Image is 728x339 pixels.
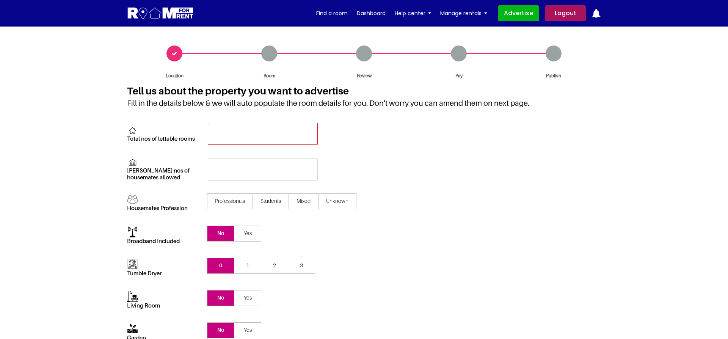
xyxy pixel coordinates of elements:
span: No [207,322,234,338]
span: 1 [234,258,261,274]
h5: Living Room [127,302,196,309]
img: Garden [127,323,138,334]
h5: Housemates Profession [127,204,196,211]
span: No [207,226,234,242]
h5: Broadband Included [127,237,196,244]
img: Total nos of lettable rooms [127,126,138,135]
a: Advertise [498,5,539,21]
h2: Tell us about the property you want to advertise [127,85,601,99]
a: Help center [395,8,431,19]
span: Room [246,72,292,79]
img: Housemates Profession [127,195,138,204]
img: Broadband [127,226,138,237]
img: Max nos of housemates allowed [127,158,138,166]
span: Yes [234,226,261,242]
a: Logout [545,5,586,21]
span: Review [341,72,387,79]
a: Location [127,46,222,79]
span: Location [152,72,197,79]
span: No [207,290,234,306]
span: Students [253,193,289,209]
span: Publish [531,72,576,79]
h5: [PERSON_NAME] nos of housemates allowed [127,167,196,180]
span: Mixed [289,193,318,209]
a: Room [222,46,317,79]
img: Logo for Room for Rent, featuring a welcoming design with a house icon and modern typography [127,6,194,20]
a: Dashboard [357,8,386,19]
img: ic-notification [591,9,601,18]
span: Pay [436,72,482,79]
span: 2 [261,258,288,274]
span: Yes [234,322,261,338]
a: Find a room [316,8,348,19]
a: Manage rentals [440,8,487,19]
span: 3 [288,258,315,274]
span: Yes [234,290,261,306]
h5: Tumble Dryer [127,270,196,276]
h5: Total nos of lettable rooms [127,135,196,142]
img: Living Room [127,291,138,302]
span: 0 [207,258,234,274]
h4: Fill in the details below & we will auto populate the room details for you. Don't worry you can a... [127,99,601,123]
span: Professionals [207,193,253,209]
span: Unknown [318,193,356,209]
a: Review [317,46,411,79]
img: Dryer [127,259,138,270]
